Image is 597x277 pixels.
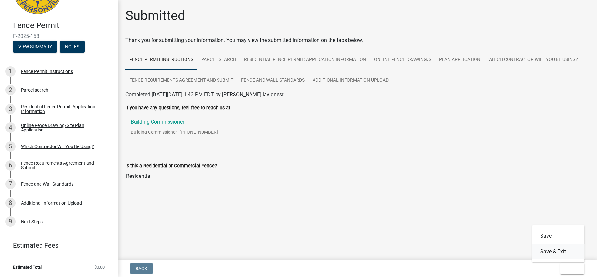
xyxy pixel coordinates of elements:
[5,104,16,114] div: 3
[125,50,197,70] a: Fence Permit Instructions
[5,66,16,77] div: 1
[5,216,16,227] div: 9
[21,88,48,92] div: Parcel search
[484,50,582,70] a: Which Contractor Will You Be Using?
[370,50,484,70] a: Online Fence Drawing/Site Plan Application
[13,21,112,30] h4: Fence Permit
[5,85,16,95] div: 2
[21,182,73,186] div: Fence and Wall Standards
[94,265,105,269] span: $0.00
[125,37,589,44] div: Thank you for submitting your information. You may view the submitted information on the tabs below.
[60,44,85,50] wm-modal-confirm: Notes
[5,179,16,189] div: 7
[131,130,228,134] p: Building Commissioner
[5,160,16,171] div: 6
[60,41,85,53] button: Notes
[21,69,73,74] div: Fence Permit Instructions
[131,119,218,125] p: Building Commissioner
[177,130,218,135] span: - [PHONE_NUMBER]
[136,266,147,271] span: Back
[21,161,107,170] div: Fence Requirements Agreement and Submit
[13,44,57,50] wm-modal-confirm: Summary
[125,8,185,23] h1: Submitted
[309,70,393,91] a: Additional Information Upload
[21,144,94,149] div: Which Contractor Will You Be Using?
[125,70,237,91] a: Fence Requirements Agreement and Submit
[5,122,16,133] div: 4
[13,265,42,269] span: Estimated Total
[13,33,105,39] span: F-2025-153
[532,244,585,259] button: Save & Exit
[5,198,16,208] div: 8
[532,225,585,262] div: Exit
[5,239,107,252] a: Estimated Fees
[130,263,153,274] button: Back
[21,201,82,205] div: Additional Information Upload
[5,141,16,152] div: 5
[13,41,57,53] button: View Summary
[125,164,217,168] label: Is this a Residential or Commercial Fence?
[21,123,107,132] div: Online Fence Drawing/Site Plan Application
[125,106,231,110] label: If you have any questions, feel free to reach us at:
[240,50,370,70] a: Residential Fence Permit: Application Information
[237,70,309,91] a: Fence and Wall Standards
[197,50,240,70] a: Parcel search
[21,104,107,114] div: Residential Fence Permit: Application Information
[560,263,584,274] button: Exit
[125,91,283,98] span: Completed [DATE][DATE] 1:43 PM EDT by [PERSON_NAME].lavignesr
[532,228,585,244] button: Save
[125,114,589,145] a: Building CommissionerBuilding Commissioner- [PHONE_NUMBER]
[566,266,575,271] span: Exit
